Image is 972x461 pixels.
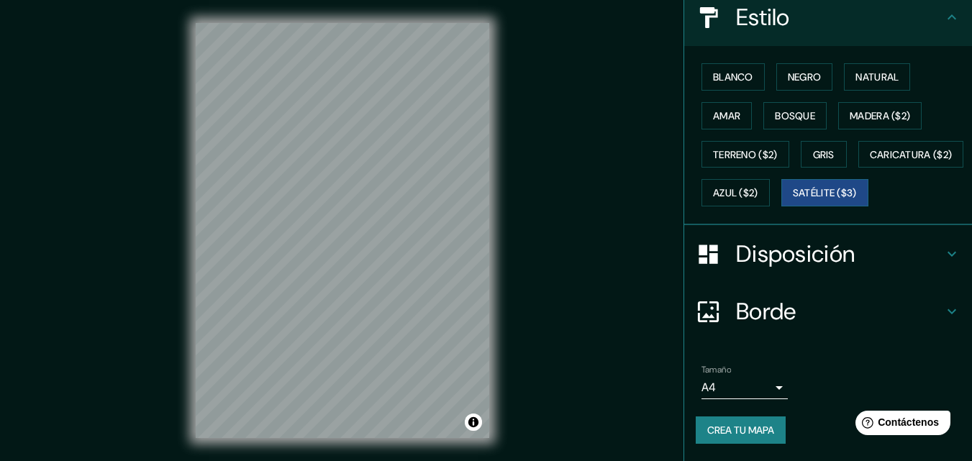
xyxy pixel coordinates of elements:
[813,148,835,161] font: Gris
[701,63,765,91] button: Blanco
[855,70,899,83] font: Natural
[713,109,740,122] font: Amar
[793,187,857,200] font: Satélite ($3)
[701,179,770,206] button: Azul ($2)
[196,23,489,438] canvas: Mapa
[684,225,972,283] div: Disposición
[736,2,790,32] font: Estilo
[844,405,956,445] iframe: Lanzador de widgets de ayuda
[870,148,953,161] font: Caricatura ($2)
[858,141,964,168] button: Caricatura ($2)
[781,179,868,206] button: Satélite ($3)
[707,424,774,437] font: Crea tu mapa
[713,70,753,83] font: Blanco
[763,102,827,129] button: Bosque
[701,102,752,129] button: Amar
[801,141,847,168] button: Gris
[701,376,788,399] div: A4
[701,364,731,375] font: Tamaño
[713,148,778,161] font: Terreno ($2)
[713,187,758,200] font: Azul ($2)
[465,414,482,431] button: Activar o desactivar atribución
[696,416,786,444] button: Crea tu mapa
[776,63,833,91] button: Negro
[684,283,972,340] div: Borde
[736,296,796,327] font: Borde
[701,380,716,395] font: A4
[844,63,910,91] button: Natural
[775,109,815,122] font: Bosque
[788,70,822,83] font: Negro
[701,141,789,168] button: Terreno ($2)
[850,109,910,122] font: Madera ($2)
[838,102,922,129] button: Madera ($2)
[736,239,855,269] font: Disposición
